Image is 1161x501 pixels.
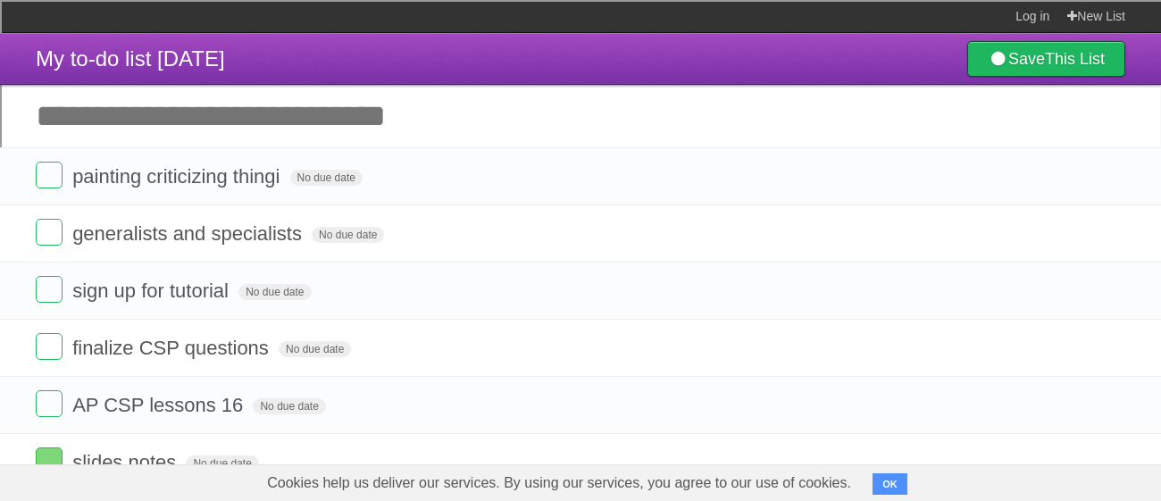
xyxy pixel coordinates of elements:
button: OK [873,473,907,495]
label: Done [36,162,63,188]
span: AP CSP lessons 16 [72,394,247,416]
span: Cookies help us deliver our services. By using our services, you agree to our use of cookies. [249,465,869,501]
label: Done [36,390,63,417]
span: No due date [238,284,311,300]
label: Done [36,333,63,360]
b: This List [1045,50,1105,68]
span: No due date [312,227,384,243]
span: No due date [290,170,363,186]
span: No due date [253,398,325,414]
span: sign up for tutorial [72,280,233,302]
span: slides notes [72,451,180,473]
label: Done [36,219,63,246]
span: No due date [279,341,351,357]
label: Done [36,447,63,474]
label: Done [36,276,63,303]
span: finalize CSP questions [72,337,273,359]
span: No due date [186,455,258,472]
a: SaveThis List [967,41,1125,77]
span: painting criticizing thingi [72,165,284,188]
span: generalists and specialists [72,222,306,245]
span: My to-do list [DATE] [36,46,225,71]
